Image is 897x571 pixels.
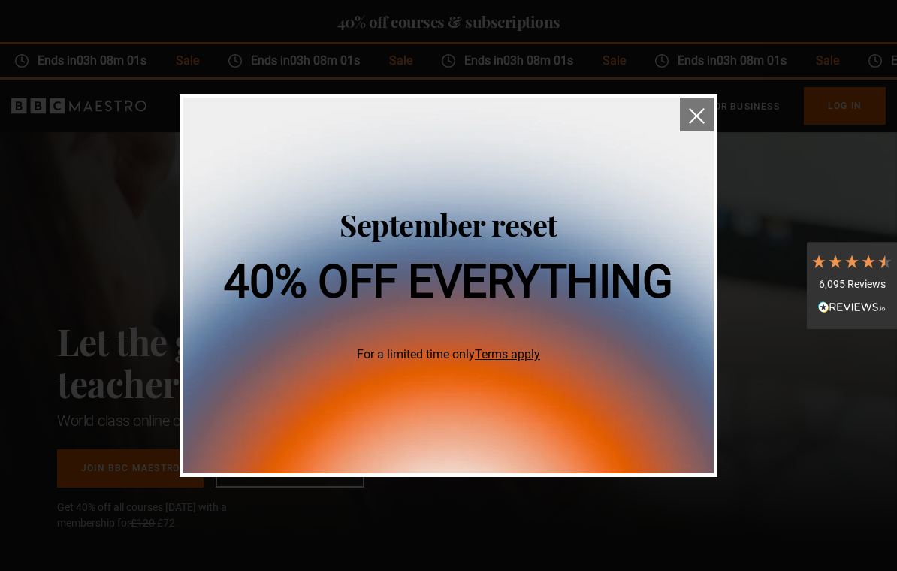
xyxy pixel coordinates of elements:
button: close [680,98,714,131]
img: REVIEWS.io [818,301,886,312]
a: Terms apply [475,347,540,361]
span: September reset [340,204,557,244]
img: 40% off everything [183,98,714,473]
div: 4.7 Stars [811,253,893,270]
div: Read All Reviews [811,300,893,318]
div: 6,095 Reviews [811,277,893,292]
div: 6,095 ReviewsRead All Reviews [807,242,897,329]
h1: 40% off everything [224,259,672,304]
span: For a limited time only [224,346,672,364]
